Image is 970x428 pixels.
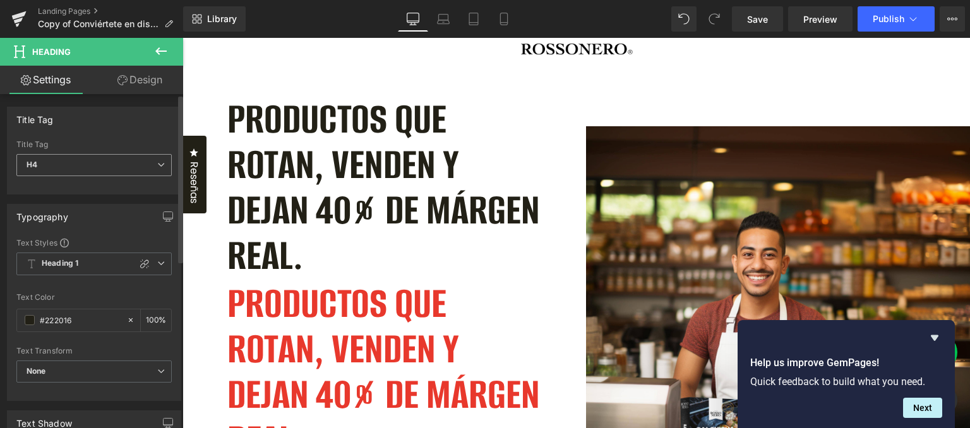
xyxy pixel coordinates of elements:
div: Help us improve GemPages! [750,330,942,418]
h2: PRODUCTOS QUE ROTAN, VENDEN Y DEJAN 40% DE MÁRGEN REAL. [45,243,364,425]
span: Save [747,13,768,26]
button: More [940,6,965,32]
span: Preview [803,13,837,26]
span: Heading [32,47,71,57]
b: None [27,366,46,376]
button: Redo [702,6,727,32]
h4: PRODUCTOS QUE ROTAN, VENDEN Y DEJAN 40% DE MÁRGEN REAL. [45,59,364,241]
div: Typography [16,205,68,222]
b: Heading 1 [42,258,78,269]
a: Desktop [398,6,428,32]
a: Mobile [489,6,519,32]
a: Tablet [458,6,489,32]
span: Publish [873,14,904,24]
button: Hide survey [927,330,942,345]
div: Text Transform [16,347,172,355]
span: Copy of Conviértete en distribuidor de nuestros productos [38,19,159,29]
button: Undo [671,6,697,32]
a: New Library [183,6,246,32]
button: Publish [858,6,935,32]
span: Library [207,13,237,25]
a: Landing Pages [38,6,183,16]
div: % [141,309,171,331]
b: H4 [27,160,37,169]
a: Laptop [428,6,458,32]
div: Title Tag [16,107,54,125]
div: Text Color [16,293,172,302]
input: Color [40,313,121,327]
a: Preview [788,6,853,32]
button: Next question [903,398,942,418]
p: Quick feedback to build what you need. [750,376,942,388]
span: Reseñas [3,124,20,165]
div: Title Tag [16,140,172,149]
div: Text Styles [16,237,172,247]
a: Design [94,66,186,94]
h2: Help us improve GemPages! [750,355,942,371]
